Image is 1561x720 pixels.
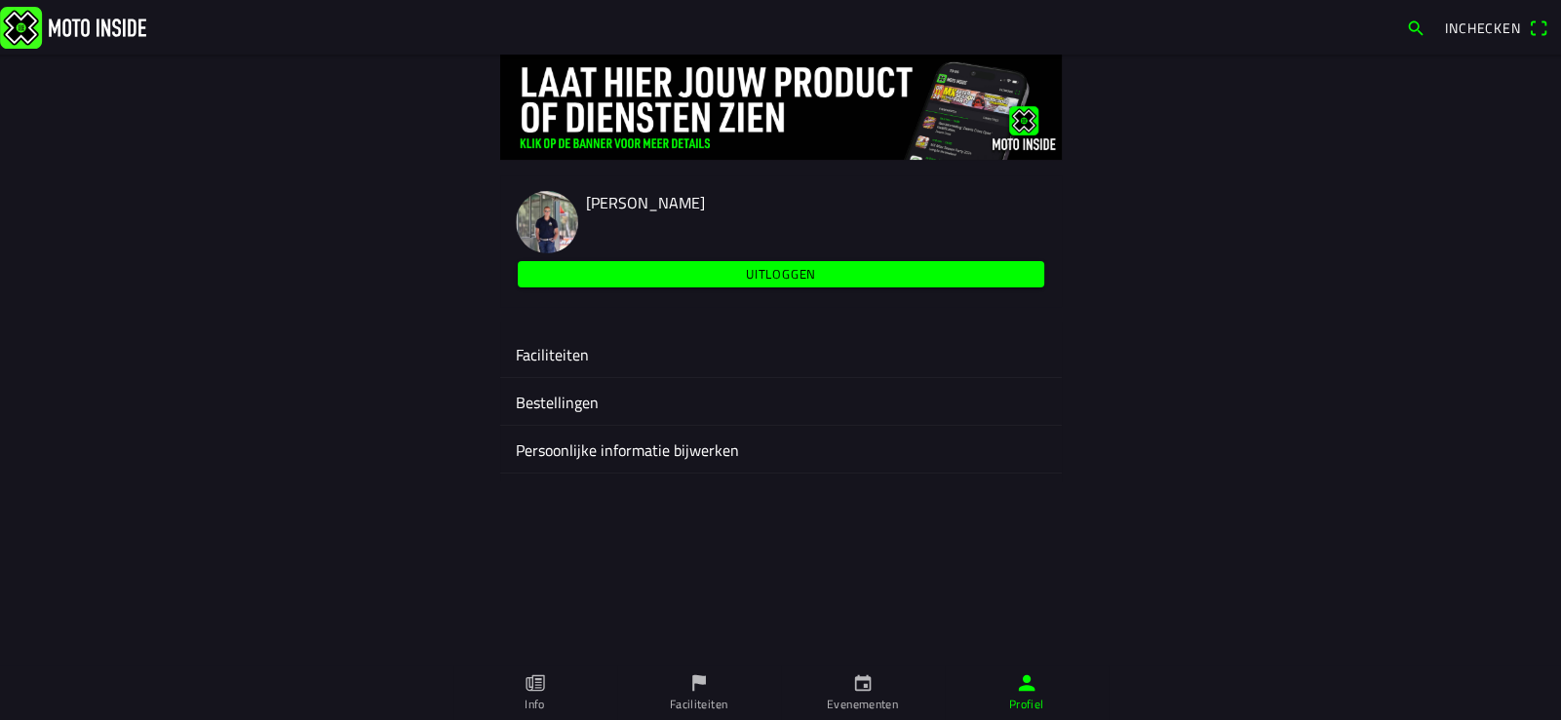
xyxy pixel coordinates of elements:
ion-icon: paper [525,672,546,694]
img: 4Lg0uCZZgYSq9MW2zyHRs12dBiEH1AZVHKMOLPl0.jpg [500,55,1062,160]
ion-label: Evenementen [827,696,898,713]
a: Incheckenqr scanner [1435,11,1557,44]
ion-label: Persoonlijke informatie bijwerken [516,438,1046,462]
a: search [1396,11,1435,44]
ion-label: Profiel [1009,696,1044,713]
ion-label: Faciliteiten [670,696,727,713]
ion-label: Bestellingen [516,391,1046,414]
img: Rm4JFSzNVAX7DEV5GiY63Bk2nVVvapjb2v3Gdgt51608670907.jpg [516,191,578,253]
ion-button: Uitloggen [518,261,1044,287]
ion-icon: person [1016,672,1037,694]
ion-label: Faciliteiten [516,343,1046,366]
ion-label: Info [525,696,544,713]
span: Inchecken [1445,18,1521,38]
span: [PERSON_NAME] [586,191,705,214]
ion-icon: calendar [852,672,874,694]
ion-icon: flag [688,672,710,694]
